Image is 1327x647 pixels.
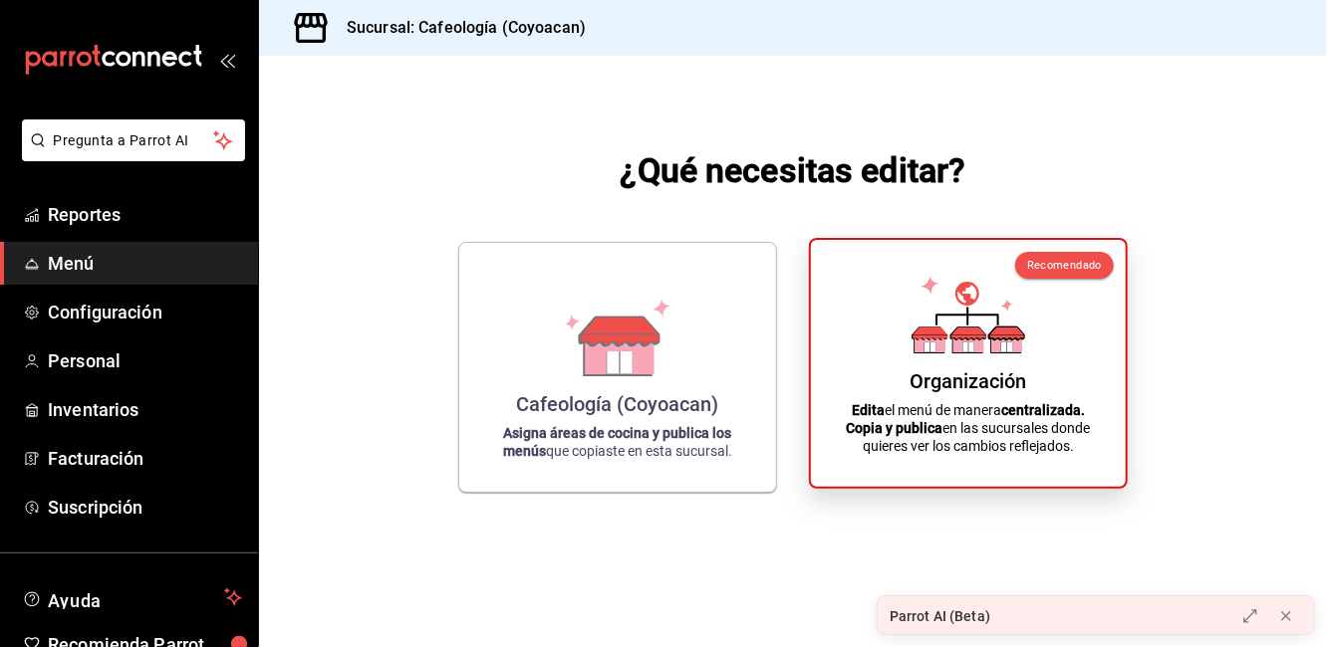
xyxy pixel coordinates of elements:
p: que copiaste en esta sucursal. [483,424,752,460]
span: Facturación [48,445,242,472]
span: Inventarios [48,396,242,423]
span: Personal [48,347,242,374]
strong: Asigna áreas de cocina y publica los menús [503,425,732,459]
div: Cafeología (Coyoacan) [517,392,719,416]
span: Ayuda [48,585,216,609]
span: Configuración [48,299,242,325]
strong: Copia y publica [847,420,943,436]
div: Organización [911,369,1027,393]
div: Parrot AI (Beta) [890,606,990,627]
span: Recomendado [1027,259,1102,272]
button: Pregunta a Parrot AI [22,119,245,161]
h3: Sucursal: Cafeología (Coyoacan) [331,16,586,40]
a: Pregunta a Parrot AI [14,144,245,165]
span: Reportes [48,201,242,228]
button: open_drawer_menu [219,52,235,68]
h1: ¿Qué necesitas editar? [621,146,966,194]
span: Pregunta a Parrot AI [54,130,214,151]
strong: centralizada. [1001,402,1085,418]
strong: Edita [852,402,885,418]
span: Menú [48,250,242,277]
p: el menú de manera en las sucursales donde quieres ver los cambios reflejados. [835,401,1102,455]
span: Suscripción [48,494,242,521]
